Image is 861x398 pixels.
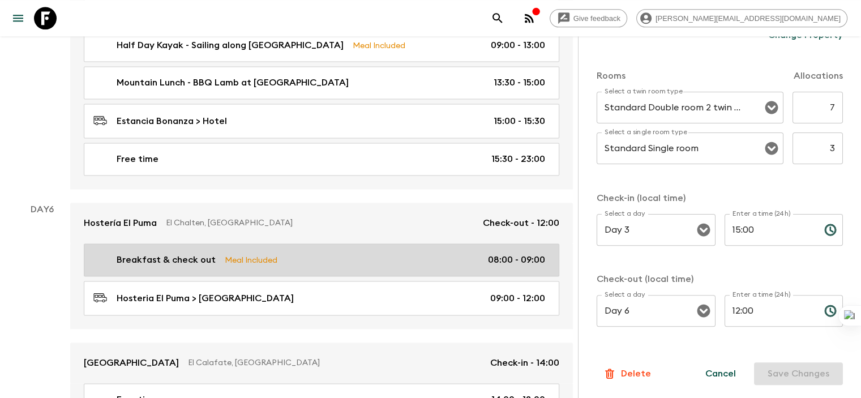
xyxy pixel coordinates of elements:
[605,127,687,137] label: Select a single room type
[117,114,227,128] p: Estancia Bonanza > Hotel
[597,69,626,83] p: Rooms
[696,222,712,238] button: Open
[490,356,559,370] p: Check-in - 14:00
[14,203,70,216] p: Day 6
[597,191,843,205] p: Check-in (local time)
[764,140,779,156] button: Open
[7,7,29,29] button: menu
[488,253,545,267] p: 08:00 - 09:00
[605,209,645,219] label: Select a day
[353,39,405,52] p: Meal Included
[764,100,779,115] button: Open
[225,254,277,266] p: Meal Included
[84,243,559,276] a: Breakfast & check outMeal Included08:00 - 09:00
[696,303,712,319] button: Open
[84,281,559,315] a: Hosteria El Puma > [GEOGRAPHIC_DATA]09:00 - 12:00
[725,214,815,246] input: hh:mm
[819,299,842,322] button: Choose time, selected time is 12:00 PM
[491,38,545,52] p: 09:00 - 13:00
[550,9,627,27] a: Give feedback
[819,219,842,241] button: Choose time, selected time is 3:00 PM
[567,14,627,23] span: Give feedback
[84,104,559,138] a: Estancia Bonanza > Hotel15:00 - 15:30
[605,87,683,96] label: Select a twin room type
[84,356,179,370] p: [GEOGRAPHIC_DATA]
[621,367,651,380] p: Delete
[84,143,559,176] a: Free time15:30 - 23:00
[188,357,481,369] p: El Calafate, [GEOGRAPHIC_DATA]
[117,152,159,166] p: Free time
[117,292,294,305] p: Hosteria El Puma > [GEOGRAPHIC_DATA]
[692,362,749,385] button: Cancel
[794,69,843,83] p: Allocations
[733,290,791,299] label: Enter a time (24h)
[84,29,559,62] a: Half Day Kayak - Sailing along [GEOGRAPHIC_DATA]Meal Included09:00 - 13:00
[491,152,545,166] p: 15:30 - 23:00
[490,292,545,305] p: 09:00 - 12:00
[725,295,815,327] input: hh:mm
[84,66,559,99] a: Mountain Lunch - BBQ Lamb at [GEOGRAPHIC_DATA]13:30 - 15:00
[605,290,645,299] label: Select a day
[649,14,847,23] span: [PERSON_NAME][EMAIL_ADDRESS][DOMAIN_NAME]
[117,253,216,267] p: Breakfast & check out
[483,216,559,230] p: Check-out - 12:00
[636,9,847,27] div: [PERSON_NAME][EMAIL_ADDRESS][DOMAIN_NAME]
[597,272,843,286] p: Check-out (local time)
[494,114,545,128] p: 15:00 - 15:30
[597,362,657,385] button: Delete
[70,203,573,243] a: Hostería El PumaEl Chalten, [GEOGRAPHIC_DATA]Check-out - 12:00
[70,343,573,383] a: [GEOGRAPHIC_DATA]El Calafate, [GEOGRAPHIC_DATA]Check-in - 14:00
[117,38,344,52] p: Half Day Kayak - Sailing along [GEOGRAPHIC_DATA]
[166,217,474,229] p: El Chalten, [GEOGRAPHIC_DATA]
[117,76,349,89] p: Mountain Lunch - BBQ Lamb at [GEOGRAPHIC_DATA]
[733,209,791,219] label: Enter a time (24h)
[84,216,157,230] p: Hostería El Puma
[494,76,545,89] p: 13:30 - 15:00
[486,7,509,29] button: search adventures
